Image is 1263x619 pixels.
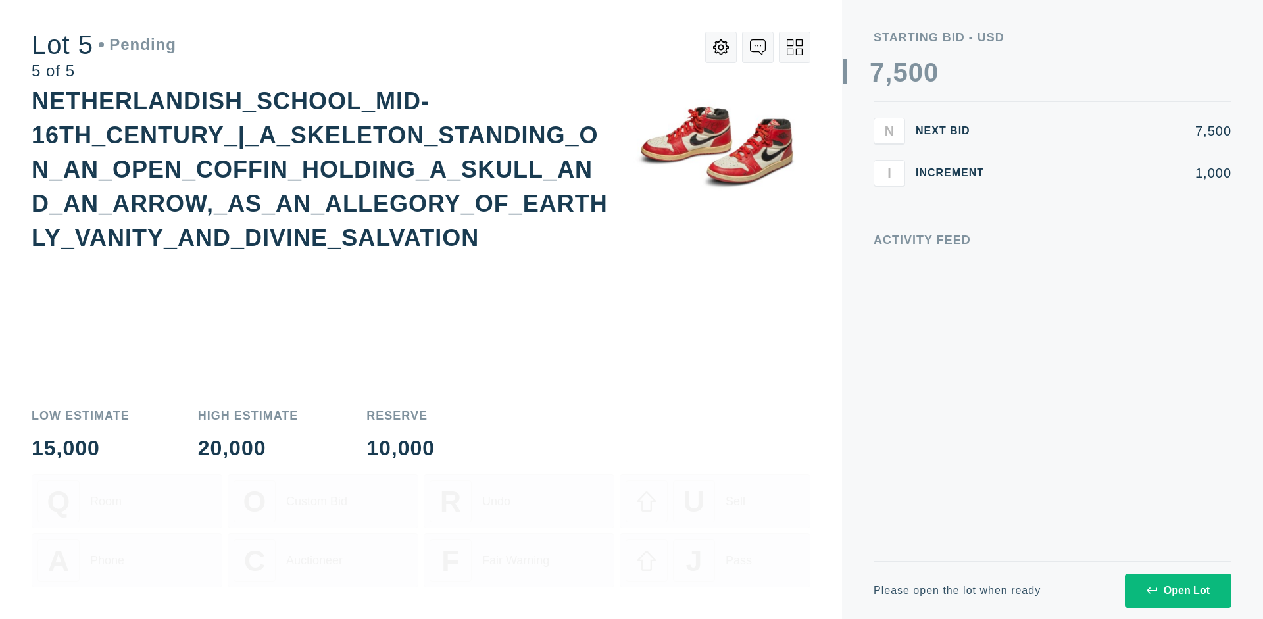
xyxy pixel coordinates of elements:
div: Activity Feed [874,234,1231,246]
div: Please open the lot when ready [874,585,1041,596]
div: Increment [916,168,995,178]
button: Open Lot [1125,574,1231,608]
div: Low Estimate [32,410,130,422]
div: 5 [893,59,908,86]
div: 20,000 [198,437,299,458]
div: 5 of 5 [32,63,176,79]
div: Open Lot [1147,585,1210,597]
div: Lot 5 [32,32,176,58]
div: , [885,59,893,322]
span: N [885,123,894,138]
button: N [874,118,905,144]
span: I [887,165,891,180]
button: I [874,160,905,186]
div: 15,000 [32,437,130,458]
div: 10,000 [366,437,435,458]
div: 0 [908,59,924,86]
div: High Estimate [198,410,299,422]
div: 7 [870,59,885,86]
div: Reserve [366,410,435,422]
div: 0 [924,59,939,86]
div: Next Bid [916,126,995,136]
div: 1,000 [1005,166,1231,180]
div: Starting Bid - USD [874,32,1231,43]
div: 7,500 [1005,124,1231,137]
div: Pending [99,37,176,53]
div: NETHERLANDISH_SCHOOL_MID-16TH_CENTURY_|_A_SKELETON_STANDING_ON_AN_OPEN_COFFIN_HOLDING_A_SKULL_AND... [32,87,608,251]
